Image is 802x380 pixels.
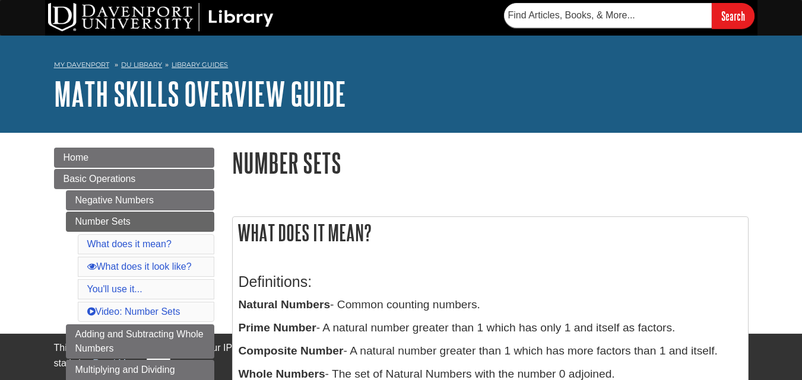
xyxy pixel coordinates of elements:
a: Home [54,148,214,168]
span: Home [64,152,89,162]
span: Basic Operations [64,174,136,184]
a: Adding and Subtracting Whole Numbers [66,324,214,359]
a: Basic Operations [54,169,214,189]
a: Number Sets [66,212,214,232]
a: Math Skills Overview Guide [54,75,346,112]
a: Negative Numbers [66,190,214,210]
a: You'll use it... [87,284,142,294]
a: Video: Number Sets [87,306,180,317]
b: Whole Numbers [239,368,325,380]
a: Library Guides [172,60,228,69]
h1: Number Sets [232,148,749,178]
input: Search [712,3,755,28]
img: DU Library [48,3,274,31]
b: Prime Number [239,321,316,334]
b: Natural Numbers [239,298,331,311]
p: - A natural number greater than 1 which has only 1 and itself as factors. [239,320,742,337]
a: My Davenport [54,60,109,70]
h2: What does it mean? [233,217,748,248]
a: What does it look like? [87,261,192,272]
form: Searches DU Library's articles, books, and more [504,3,755,28]
p: - Common counting numbers. [239,296,742,314]
b: Composite Number [239,344,344,357]
h3: Definitions: [239,273,742,290]
a: DU Library [121,60,162,69]
input: Find Articles, Books, & More... [504,3,712,28]
p: - A natural number greater than 1 which has more factors than 1 and itself. [239,343,742,360]
a: What does it mean? [87,239,172,249]
nav: breadcrumb [54,57,749,76]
